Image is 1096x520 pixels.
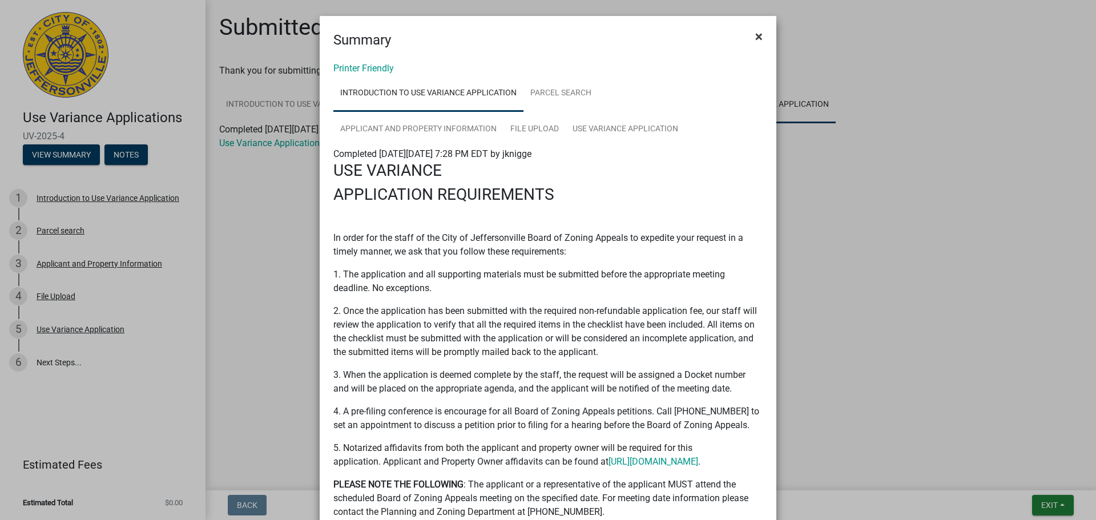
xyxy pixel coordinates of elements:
h4: Summary [333,30,391,50]
p: 2. Once the application has been submitted with the required non-refundable application fee, our ... [333,304,763,359]
a: [URL][DOMAIN_NAME] [609,456,698,467]
strong: PLEASE NOTE THE FOLLOWING [333,479,464,490]
p: : The applicant or a representative of the applicant MUST attend the scheduled Board of Zoning Ap... [333,478,763,519]
button: Close [746,21,772,53]
span: × [755,29,763,45]
p: 5. Notarized affidavits from both the applicant and property owner will be required for this appl... [333,441,763,469]
a: Parcel search [523,75,598,112]
p: 1. The application and all supporting materials must be submitted before the appropriate meeting ... [333,268,763,295]
a: Applicant and Property Information [333,111,503,148]
h3: APPLICATION REQUIREMENTS [333,185,763,204]
a: Use Variance Application [566,111,685,148]
a: File Upload [503,111,566,148]
span: Completed [DATE][DATE] 7:28 PM EDT by jknigge [333,148,531,159]
p: 4. A pre-filing conference is encourage for all Board of Zoning Appeals petitions. Call [PHONE_NU... [333,405,763,432]
a: Printer Friendly [333,63,394,74]
a: Introduction to Use Variance Application [333,75,523,112]
p: In order for the staff of the City of Jeffersonville Board of Zoning Appeals to expedite your req... [333,231,763,259]
p: 3. When the application is deemed complete by the staff, the request will be assigned a Docket nu... [333,368,763,396]
h3: USE VARIANCE [333,161,763,180]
